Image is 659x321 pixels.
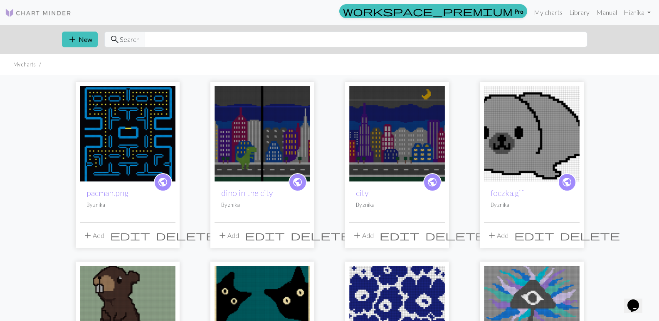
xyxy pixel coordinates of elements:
span: add [83,230,93,241]
i: public [292,174,303,191]
button: Add [80,228,107,243]
span: add [217,230,227,241]
p: By znika [491,201,573,209]
button: Delete [557,228,623,243]
img: dino.jpg [215,86,310,181]
span: delete [291,230,350,241]
span: add [352,230,362,241]
span: edit [110,230,150,241]
p: By znika [356,201,438,209]
p: By znika [221,201,304,209]
button: Edit [242,228,288,243]
a: My charts [531,4,566,21]
i: Edit [110,230,150,240]
a: Pro [339,4,527,18]
a: Hiznika [620,4,654,21]
a: pacman.png [86,188,128,198]
i: public [562,174,572,191]
a: BOBER [80,309,175,316]
a: grzybek3.jpg [484,309,580,316]
a: Unikko [349,309,445,316]
span: delete [560,230,620,241]
button: Edit [511,228,557,243]
img: pacman.png [80,86,175,181]
button: Add [349,228,377,243]
span: public [292,176,303,189]
button: Delete [422,228,488,243]
img: Logo [5,8,72,18]
p: By znika [86,201,169,209]
span: edit [514,230,554,241]
span: delete [425,230,485,241]
button: Add [215,228,242,243]
a: dino in the city [221,188,273,198]
button: Edit [107,228,153,243]
button: Add [484,228,511,243]
a: public [423,173,442,191]
button: New [62,32,98,47]
span: public [427,176,437,189]
a: public [558,173,576,191]
span: Search [120,34,140,44]
img: foczka.gif [484,86,580,181]
a: foczka.gif [491,188,523,198]
a: Manual [593,4,620,21]
iframe: chat widget [624,288,651,313]
img: dino.jpg [349,86,445,181]
i: public [158,174,168,191]
span: edit [245,230,285,241]
span: public [158,176,168,189]
a: foczka.gif [484,129,580,137]
a: Library [566,4,593,21]
i: Edit [380,230,420,240]
i: public [427,174,437,191]
button: Delete [288,228,353,243]
span: workspace_premium [343,5,513,17]
a: public [289,173,307,191]
li: My charts [13,61,36,69]
a: dino.jpg [215,129,310,137]
span: public [562,176,572,189]
span: edit [380,230,420,241]
span: add [487,230,497,241]
a: public [154,173,172,191]
button: Delete [153,228,219,243]
i: Edit [514,230,554,240]
a: city [356,188,368,198]
a: cats.jpg [215,309,310,316]
a: dino.jpg [349,129,445,137]
span: delete [156,230,216,241]
button: Edit [377,228,422,243]
a: pacman.png [80,129,175,137]
span: add [67,34,77,45]
i: Edit [245,230,285,240]
span: search [110,34,120,45]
